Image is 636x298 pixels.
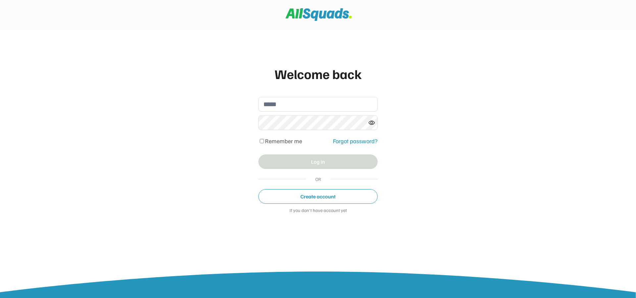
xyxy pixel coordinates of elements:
[286,8,352,21] img: Squad%20Logo.svg
[258,208,378,214] div: If you don't have account yet
[258,64,378,84] div: Welcome back
[258,189,378,204] button: Create account
[258,154,378,169] button: Log in
[333,137,378,146] div: Forgot password?
[265,137,302,145] label: Remember me
[312,176,324,183] div: OR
